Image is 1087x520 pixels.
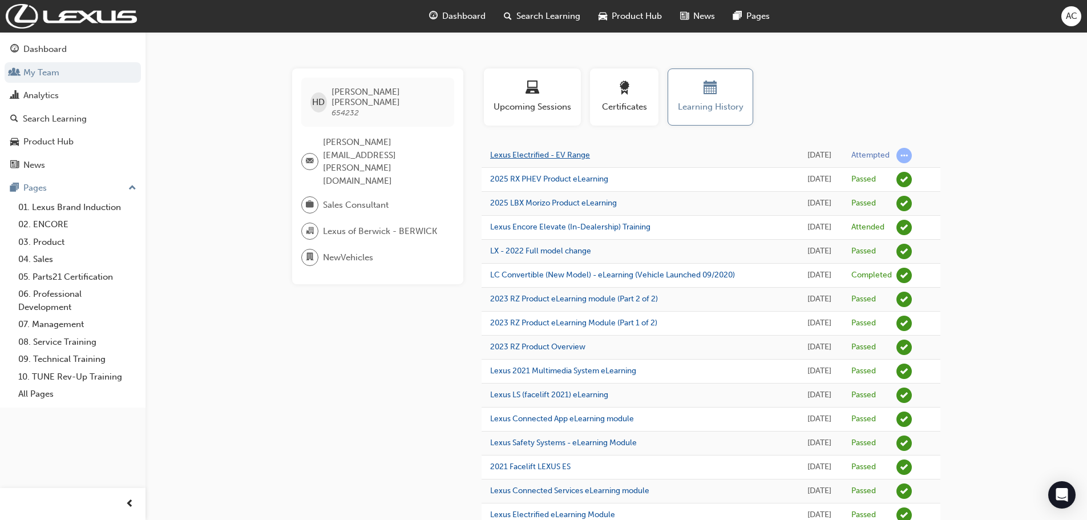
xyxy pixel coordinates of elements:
[896,292,912,307] span: learningRecordVerb_PASS-icon
[14,368,141,386] a: 10. TUNE Rev-Up Training
[332,108,359,118] span: 654232
[804,293,834,306] div: Tue Jun 25 2024 16:50:37 GMT+1000 (Australian Eastern Standard Time)
[851,318,876,329] div: Passed
[851,294,876,305] div: Passed
[5,62,141,83] a: My Team
[6,4,137,29] a: Trak
[323,251,373,264] span: NewVehicles
[490,294,658,304] a: 2023 RZ Product eLearning module (Part 2 of 2)
[14,233,141,251] a: 03. Product
[804,149,834,162] div: Wed Jul 02 2025 09:06:01 GMT+1000 (Australian Eastern Standard Time)
[804,485,834,498] div: Mon Jun 03 2024 15:25:53 GMT+1000 (Australian Eastern Standard Time)
[851,462,876,473] div: Passed
[5,131,141,152] a: Product Hub
[804,221,834,234] div: Mon Feb 03 2025 09:00:00 GMT+1100 (Australian Eastern Daylight Time)
[490,222,650,232] a: Lexus Encore Elevate (In-Dealership) Training
[323,136,445,187] span: [PERSON_NAME][EMAIL_ADDRESS][PERSON_NAME][DOMAIN_NAME]
[10,91,19,101] span: chart-icon
[896,459,912,475] span: learningRecordVerb_PASS-icon
[896,364,912,379] span: learningRecordVerb_PASS-icon
[429,9,438,23] span: guage-icon
[1066,10,1077,23] span: AC
[896,436,912,451] span: learningRecordVerb_PASS-icon
[14,385,141,403] a: All Pages
[851,270,892,281] div: Completed
[804,197,834,210] div: Mon Jun 02 2025 14:57:12 GMT+1000 (Australian Eastern Standard Time)
[896,172,912,187] span: learningRecordVerb_PASS-icon
[490,438,637,448] a: Lexus Safety Systems - eLearning Module
[5,108,141,130] a: Search Learning
[896,340,912,355] span: learningRecordVerb_PASS-icon
[504,9,512,23] span: search-icon
[23,43,67,56] div: Dashboard
[5,85,141,106] a: Analytics
[323,225,437,238] span: Lexus of Berwick - BERWICK
[10,68,19,78] span: people-icon
[896,196,912,211] span: learningRecordVerb_PASS-icon
[851,390,876,401] div: Passed
[612,10,662,23] span: Product Hub
[851,414,876,425] div: Passed
[306,250,314,265] span: department-icon
[851,366,876,377] div: Passed
[896,268,912,283] span: learningRecordVerb_COMPLETE-icon
[851,438,876,449] div: Passed
[896,388,912,403] span: learningRecordVerb_PASS-icon
[306,154,314,169] span: email-icon
[490,318,657,328] a: 2023 RZ Product eLearning Module (Part 1 of 2)
[332,87,445,107] span: [PERSON_NAME] [PERSON_NAME]
[10,114,18,124] span: search-icon
[851,342,876,353] div: Passed
[896,483,912,499] span: learningRecordVerb_PASS-icon
[896,220,912,235] span: learningRecordVerb_ATTEND-icon
[323,199,389,212] span: Sales Consultant
[5,39,141,60] a: Dashboard
[10,183,19,194] span: pages-icon
[804,173,834,186] div: Mon Jun 02 2025 15:02:50 GMT+1000 (Australian Eastern Standard Time)
[490,246,591,256] a: LX - 2022 Full model change
[14,251,141,268] a: 04. Sales
[1061,6,1081,26] button: AC
[896,244,912,259] span: learningRecordVerb_PASS-icon
[804,269,834,282] div: Wed Sep 11 2024 10:00:00 GMT+1000 (Australian Eastern Standard Time)
[526,81,539,96] span: laptop-icon
[490,414,634,424] a: Lexus Connected App eLearning module
[312,96,325,109] span: HD
[804,389,834,402] div: Wed Jun 12 2024 12:23:16 GMT+1000 (Australian Eastern Standard Time)
[851,174,876,185] div: Passed
[484,68,581,126] button: Upcoming Sessions
[490,150,590,160] a: Lexus Electrified - EV Range
[680,9,689,23] span: news-icon
[126,497,134,511] span: prev-icon
[804,317,834,330] div: Tue Jun 25 2024 16:18:51 GMT+1000 (Australian Eastern Standard Time)
[5,178,141,199] button: Pages
[23,182,47,195] div: Pages
[896,316,912,331] span: learningRecordVerb_PASS-icon
[306,224,314,239] span: organisation-icon
[671,5,724,28] a: news-iconNews
[677,100,744,114] span: Learning History
[693,10,715,23] span: News
[23,89,59,102] div: Analytics
[490,198,617,208] a: 2025 LBX Morizo Product eLearning
[490,366,636,376] a: Lexus 2021 Multimedia System eLearning
[14,350,141,368] a: 09. Technical Training
[516,10,580,23] span: Search Learning
[128,181,136,196] span: up-icon
[490,270,735,280] a: LC Convertible (New Model) - eLearning (Vehicle Launched 09/2020)
[10,45,19,55] span: guage-icon
[746,10,770,23] span: Pages
[23,159,45,172] div: News
[804,437,834,450] div: Thu Jun 06 2024 15:57:14 GMT+1000 (Australian Eastern Standard Time)
[599,9,607,23] span: car-icon
[490,342,585,352] a: 2023 RZ Product Overview
[851,222,884,233] div: Attended
[617,81,631,96] span: award-icon
[733,9,742,23] span: pages-icon
[23,135,74,148] div: Product Hub
[490,486,649,495] a: Lexus Connected Services eLearning module
[599,100,650,114] span: Certificates
[14,285,141,316] a: 06. Professional Development
[851,246,876,257] div: Passed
